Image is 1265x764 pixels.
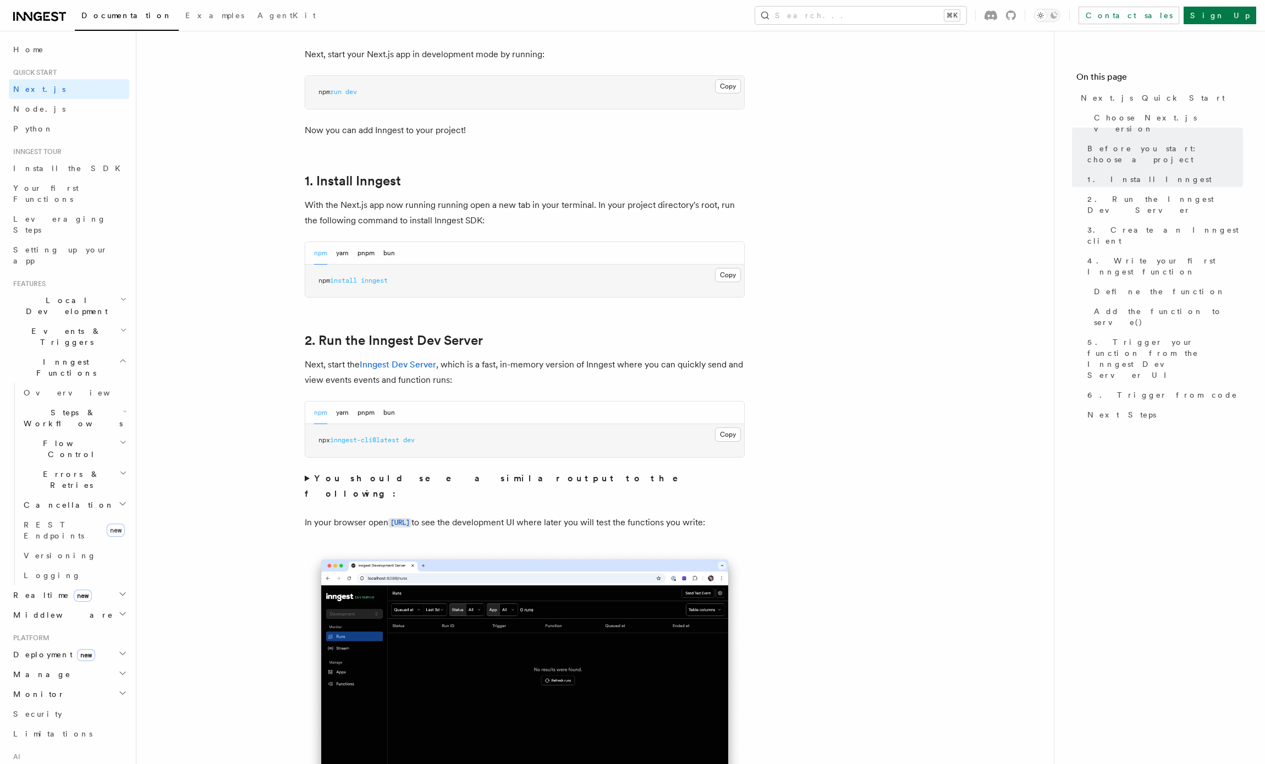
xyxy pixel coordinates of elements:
span: Events & Triggers [9,326,120,348]
span: Before you start: choose a project [1087,143,1243,165]
a: Overview [19,383,129,403]
span: Overview [24,388,137,397]
span: 5. Trigger your function from the Inngest Dev Server UI [1087,337,1243,381]
span: 2. Run the Inngest Dev Server [1087,194,1243,216]
a: Your first Functions [9,178,129,209]
button: Manage [9,664,129,684]
span: Next.js [13,85,65,94]
div: Inngest Functions [9,383,129,585]
button: Monitor [9,684,129,704]
button: Errors & Retries [19,464,129,495]
p: Next, start your Next.js app in development mode by running: [305,47,745,62]
span: Versioning [24,551,96,560]
span: Documentation [81,11,172,20]
button: Middleware [9,605,129,625]
span: AI [9,752,20,761]
a: Home [9,40,129,59]
a: Inngest Dev Server [360,359,436,370]
a: Logging [19,565,129,585]
p: Next, start the , which is a fast, in-memory version of Inngest where you can quickly send and vi... [305,357,745,388]
button: Toggle dark mode [1034,9,1060,22]
span: Setting up your app [13,245,108,265]
button: Inngest Functions [9,352,129,383]
a: 2. Run the Inngest Dev Server [305,333,483,348]
code: [URL] [388,518,411,527]
a: Limitations [9,724,129,744]
a: Security [9,704,129,724]
button: Steps & Workflows [19,403,129,433]
button: pnpm [358,242,375,265]
button: Flow Control [19,433,129,464]
span: Local Development [9,295,120,317]
strong: You should see a similar output to the following: [305,473,694,499]
span: Quick start [9,68,57,77]
a: 4. Write your first Inngest function [1083,251,1243,282]
button: Cancellation [19,495,129,515]
a: Contact sales [1079,7,1179,24]
button: bun [383,402,395,424]
span: Deployment [9,649,95,660]
span: Next Steps [1087,409,1156,420]
a: Documentation [75,3,179,31]
span: 4. Write your first Inngest function [1087,255,1243,277]
span: new [77,649,95,661]
span: Examples [185,11,244,20]
span: Choose Next.js version [1094,112,1243,134]
span: npx [318,436,330,444]
a: [URL] [388,517,411,527]
a: Next.js [9,79,129,99]
button: Copy [715,268,741,282]
p: Now you can add Inngest to your project! [305,123,745,138]
a: Versioning [19,546,129,565]
button: Search...⌘K [755,7,966,24]
span: Steps & Workflows [19,407,123,429]
span: Errors & Retries [19,469,119,491]
button: Copy [715,427,741,442]
a: AgentKit [251,3,322,30]
a: Choose Next.js version [1090,108,1243,139]
a: 5. Trigger your function from the Inngest Dev Server UI [1083,332,1243,385]
kbd: ⌘K [944,10,960,21]
span: dev [345,88,357,96]
span: install [330,277,357,284]
a: Before you start: choose a project [1083,139,1243,169]
span: Logging [24,571,81,580]
span: Flow Control [19,438,119,460]
span: Add the function to serve() [1094,306,1243,328]
a: 1. Install Inngest [305,173,401,189]
button: Copy [715,79,741,94]
button: Deploymentnew [9,645,129,664]
button: bun [383,242,395,265]
span: 3. Create an Inngest client [1087,224,1243,246]
span: new [74,590,92,602]
span: npm [318,277,330,284]
a: 2. Run the Inngest Dev Server [1083,189,1243,220]
a: 1. Install Inngest [1083,169,1243,189]
a: Node.js [9,99,129,119]
summary: You should see a similar output to the following: [305,471,745,502]
a: Add the function to serve() [1090,301,1243,332]
button: Realtimenew [9,585,129,605]
a: Install the SDK [9,158,129,178]
h4: On this page [1076,70,1243,88]
a: 6. Trigger from code [1083,385,1243,405]
span: Next.js Quick Start [1081,92,1225,103]
a: Setting up your app [9,240,129,271]
span: dev [403,436,415,444]
button: yarn [336,242,349,265]
span: new [107,524,125,537]
span: Home [13,44,44,55]
button: npm [314,402,327,424]
a: REST Endpointsnew [19,515,129,546]
span: Leveraging Steps [13,215,106,234]
span: REST Endpoints [24,520,84,540]
button: Local Development [9,290,129,321]
span: AgentKit [257,11,316,20]
span: run [330,88,342,96]
button: pnpm [358,402,375,424]
a: Next.js Quick Start [1076,88,1243,108]
span: inngest-cli@latest [330,436,399,444]
a: Sign Up [1184,7,1256,24]
span: Features [9,279,46,288]
p: In your browser open to see the development UI where later you will test the functions you write: [305,515,745,531]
